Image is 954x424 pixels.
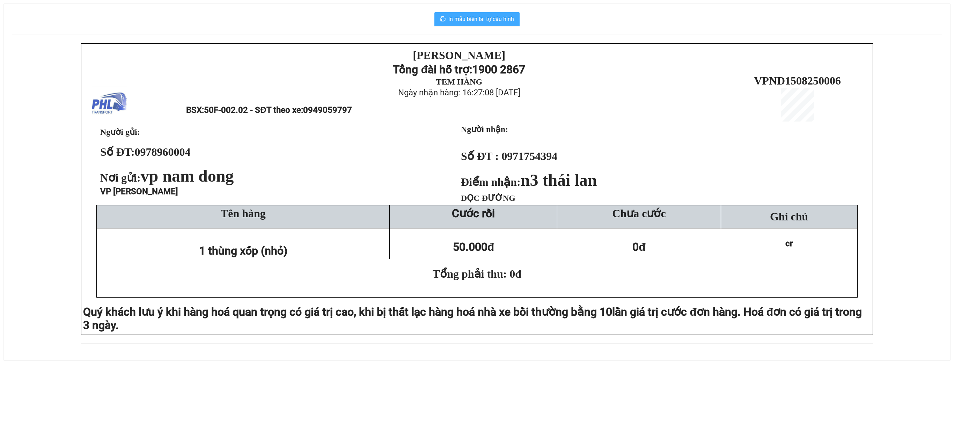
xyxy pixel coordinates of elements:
[83,305,612,319] span: Quý khách lưu ý khi hàng hoá quan trọng có giá trị cao, khi bị thất lạc hàng hoá nhà xe bồi thườn...
[472,63,525,76] strong: 1900 2867
[434,12,520,26] button: printerIn mẫu biên lai tự cấu hình
[141,167,234,185] span: vp nam dong
[100,171,236,184] span: Nơi gửi:
[100,187,178,196] span: VP [PERSON_NAME]
[186,105,352,115] span: BSX:
[135,146,191,158] span: 0978960004
[448,15,514,23] span: In mẫu biên lai tự cấu hình
[433,268,521,280] span: Tổng phải thu: 0đ
[612,207,666,220] span: Chưa cước
[413,49,505,61] strong: [PERSON_NAME]
[453,240,494,254] span: 50.000đ
[398,88,520,97] span: Ngày nhận hàng: 16:27:08 [DATE]
[461,193,515,203] span: DỌC ĐƯỜNG
[303,105,352,115] span: 0949059797
[785,239,793,248] span: cr
[452,207,495,220] strong: Cước rồi
[754,74,841,87] span: VPND1508250006
[199,244,287,257] span: 1 thùng xốp (nhỏ)
[92,86,127,122] img: logo
[521,171,597,189] span: n3 thái lan
[461,125,508,134] strong: Người nhận:
[204,105,352,115] span: 50F-002.02 - SĐT theo xe:
[770,210,808,223] span: Ghi chú
[83,305,862,332] span: lần giá trị cước đơn hàng. Hoá đơn có giá trị trong 3 ngày.
[501,150,557,162] span: 0971754394
[100,127,140,137] span: Người gửi:
[393,63,472,76] strong: Tổng đài hỗ trợ:
[436,77,482,86] strong: TEM HÀNG
[100,146,191,158] strong: Số ĐT:
[440,16,446,23] span: printer
[221,207,266,220] span: Tên hàng
[632,240,646,254] span: 0đ
[461,150,499,162] strong: Số ĐT :
[461,176,597,188] strong: Điểm nhận:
